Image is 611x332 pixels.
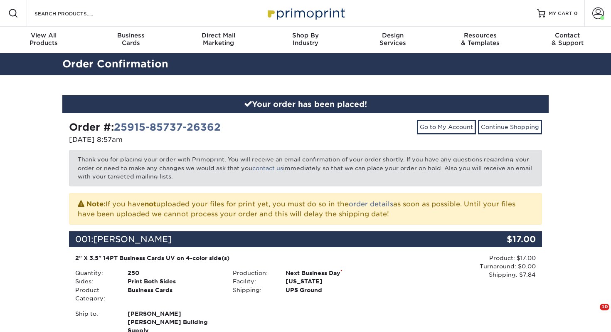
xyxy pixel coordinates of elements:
[69,150,542,186] p: Thank you for placing your order with Primoprint. You will receive an email confirmation of your ...
[349,32,436,47] div: Services
[436,32,524,39] span: Resources
[87,32,175,39] span: Business
[69,277,121,285] div: Sides:
[69,121,221,133] strong: Order #:
[69,286,121,303] div: Product Category:
[145,200,156,208] b: not
[175,27,262,53] a: Direct MailMarketing
[262,27,349,53] a: Shop ByIndustry
[69,269,121,277] div: Quantity:
[279,277,384,285] div: [US_STATE]
[600,304,609,310] span: 10
[262,32,349,39] span: Shop By
[524,32,611,47] div: & Support
[227,277,279,285] div: Facility:
[94,234,172,244] span: [PERSON_NAME]
[279,286,384,294] div: UPS Ground
[549,10,572,17] span: MY CART
[574,10,578,16] span: 0
[121,269,227,277] div: 250
[114,121,221,133] a: 25915-85737-26362
[227,269,279,277] div: Production:
[69,231,463,247] div: 001:
[583,304,603,324] iframe: Intercom live chat
[87,27,175,53] a: BusinessCards
[417,120,476,134] a: Go to My Account
[56,57,555,72] h2: Order Confirmation
[252,165,283,171] a: contact us
[349,27,436,53] a: DesignServices
[384,254,536,279] div: Product: $17.00 Turnaround: $0.00 Shipping: $7.84
[121,286,227,303] div: Business Cards
[87,32,175,47] div: Cards
[436,32,524,47] div: & Templates
[128,310,220,318] span: [PERSON_NAME]
[264,4,347,22] img: Primoprint
[75,254,378,262] div: 2" X 3.5" 14PT Business Cards UV on 4-color side(s)
[262,32,349,47] div: Industry
[436,27,524,53] a: Resources& Templates
[69,135,299,145] p: [DATE] 8:57am
[463,231,542,247] div: $17.00
[524,32,611,39] span: Contact
[175,32,262,39] span: Direct Mail
[86,200,106,208] strong: Note:
[349,32,436,39] span: Design
[175,32,262,47] div: Marketing
[62,95,549,114] div: Your order has been placed!
[121,277,227,285] div: Print Both Sides
[349,200,393,208] a: order details
[478,120,542,134] a: Continue Shopping
[34,8,115,18] input: SEARCH PRODUCTS.....
[227,286,279,294] div: Shipping:
[78,198,533,219] p: If you have uploaded your files for print yet, you must do so in the as soon as possible. Until y...
[524,27,611,53] a: Contact& Support
[279,269,384,277] div: Next Business Day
